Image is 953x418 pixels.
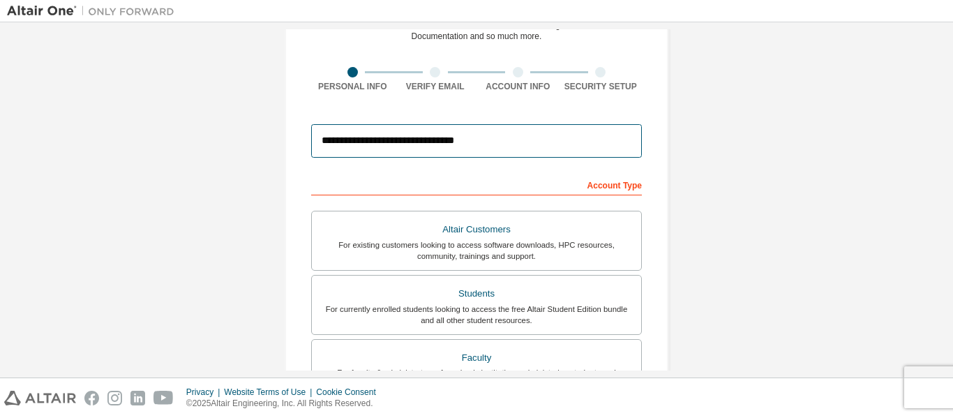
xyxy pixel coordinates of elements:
[320,220,633,239] div: Altair Customers
[153,391,174,405] img: youtube.svg
[320,367,633,389] div: For faculty & administrators of academic institutions administering students and accessing softwa...
[130,391,145,405] img: linkedin.svg
[560,81,643,92] div: Security Setup
[320,304,633,326] div: For currently enrolled students looking to access the free Altair Student Edition bundle and all ...
[186,387,224,398] div: Privacy
[385,20,569,42] div: For Free Trials, Licenses, Downloads, Learning & Documentation and so much more.
[107,391,122,405] img: instagram.svg
[186,398,384,410] p: © 2025 Altair Engineering, Inc. All Rights Reserved.
[224,387,316,398] div: Website Terms of Use
[320,348,633,368] div: Faculty
[7,4,181,18] img: Altair One
[311,81,394,92] div: Personal Info
[84,391,99,405] img: facebook.svg
[476,81,560,92] div: Account Info
[320,284,633,304] div: Students
[4,391,76,405] img: altair_logo.svg
[316,387,384,398] div: Cookie Consent
[394,81,477,92] div: Verify Email
[320,239,633,262] div: For existing customers looking to access software downloads, HPC resources, community, trainings ...
[311,173,642,195] div: Account Type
